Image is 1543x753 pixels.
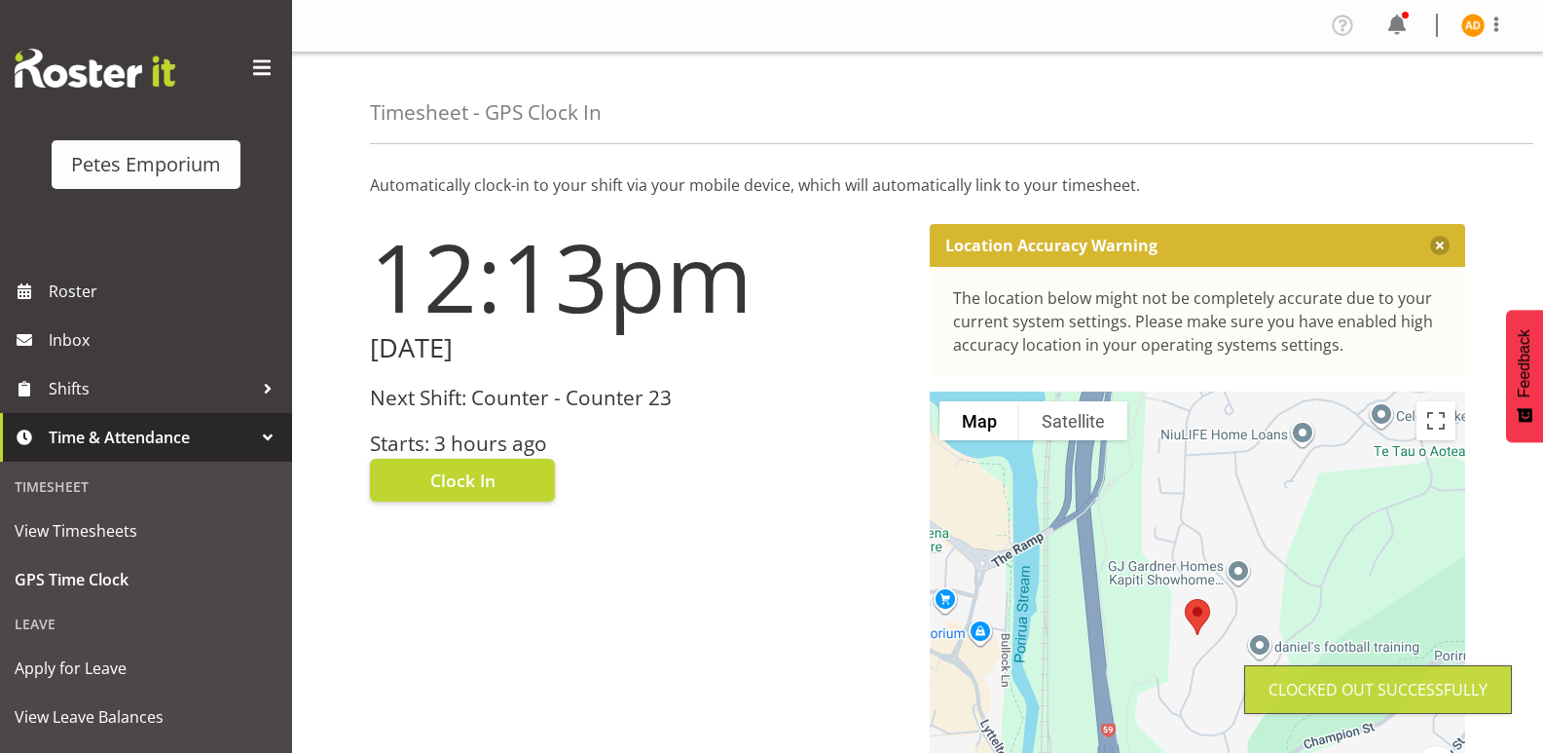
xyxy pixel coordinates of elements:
[1506,310,1543,442] button: Feedback - Show survey
[1268,678,1488,701] div: Clocked out Successfully
[939,401,1019,440] button: Show street map
[370,333,906,363] h2: [DATE]
[953,286,1443,357] div: The location below might not be completely accurate due to your current system settings. Please m...
[370,224,906,329] h1: 12:13pm
[15,654,277,683] span: Apply for Leave
[370,387,906,409] h3: Next Shift: Counter - Counter 23
[5,467,287,507] div: Timesheet
[15,702,277,732] span: View Leave Balances
[945,236,1157,255] p: Location Accuracy Warning
[5,555,287,604] a: GPS Time Clock
[5,644,287,693] a: Apply for Leave
[1019,401,1127,440] button: Show satellite imagery
[5,507,287,555] a: View Timesheets
[370,173,1465,197] p: Automatically clock-in to your shift via your mobile device, which will automatically link to you...
[49,423,253,452] span: Time & Attendance
[49,374,253,403] span: Shifts
[370,459,555,502] button: Clock In
[1516,329,1533,397] span: Feedback
[15,516,277,546] span: View Timesheets
[15,49,175,88] img: Rosterit website logo
[1430,236,1450,255] button: Close message
[370,101,602,124] h4: Timesheet - GPS Clock In
[1416,401,1455,440] button: Toggle fullscreen view
[370,433,906,455] h3: Starts: 3 hours ago
[1461,14,1485,37] img: amelia-denz7002.jpg
[5,604,287,644] div: Leave
[49,325,282,355] span: Inbox
[71,150,221,179] div: Petes Emporium
[49,277,282,306] span: Roster
[15,565,277,594] span: GPS Time Clock
[5,693,287,741] a: View Leave Balances
[430,468,496,493] span: Clock In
